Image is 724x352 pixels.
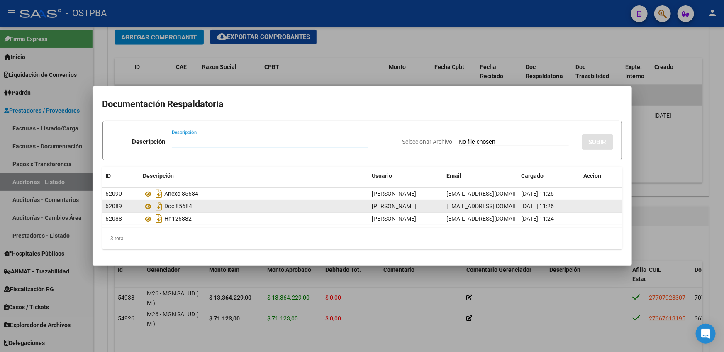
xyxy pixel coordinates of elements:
datatable-header-cell: Descripción [140,167,369,185]
span: Usuario [372,172,392,179]
datatable-header-cell: Email [444,167,518,185]
p: Descripción [132,137,165,147]
div: 3 total [102,228,622,249]
span: [EMAIL_ADDRESS][DOMAIN_NAME] [447,215,539,222]
div: Doc 85684 [143,199,366,213]
span: Seleccionar Archivo [402,138,453,145]
i: Descargar documento [154,199,165,213]
datatable-header-cell: Accion [580,167,622,185]
span: Descripción [143,172,174,179]
span: 62088 [106,215,122,222]
h2: Documentación Respaldatoria [102,96,622,112]
span: [PERSON_NAME] [372,215,417,222]
datatable-header-cell: Usuario [369,167,444,185]
i: Descargar documento [154,212,165,225]
span: [PERSON_NAME] [372,190,417,197]
i: Descargar documento [154,187,165,200]
div: Open Intercom Messenger [696,324,716,344]
datatable-header-cell: Cargado [518,167,580,185]
div: Anexo 85684 [143,187,366,200]
span: 62089 [106,203,122,209]
span: [EMAIL_ADDRESS][DOMAIN_NAME] [447,203,539,209]
span: [DATE] 11:26 [522,203,554,209]
span: [PERSON_NAME] [372,203,417,209]
span: [DATE] 11:24 [522,215,554,222]
span: [DATE] 11:26 [522,190,554,197]
span: [EMAIL_ADDRESS][DOMAIN_NAME] [447,190,539,197]
span: 62090 [106,190,122,197]
span: SUBIR [589,138,607,146]
datatable-header-cell: ID [102,167,140,185]
button: SUBIR [582,134,613,150]
span: Email [447,172,462,179]
span: Accion [584,172,602,179]
div: Hr 126882 [143,212,366,225]
span: Cargado [522,172,544,179]
span: ID [106,172,111,179]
